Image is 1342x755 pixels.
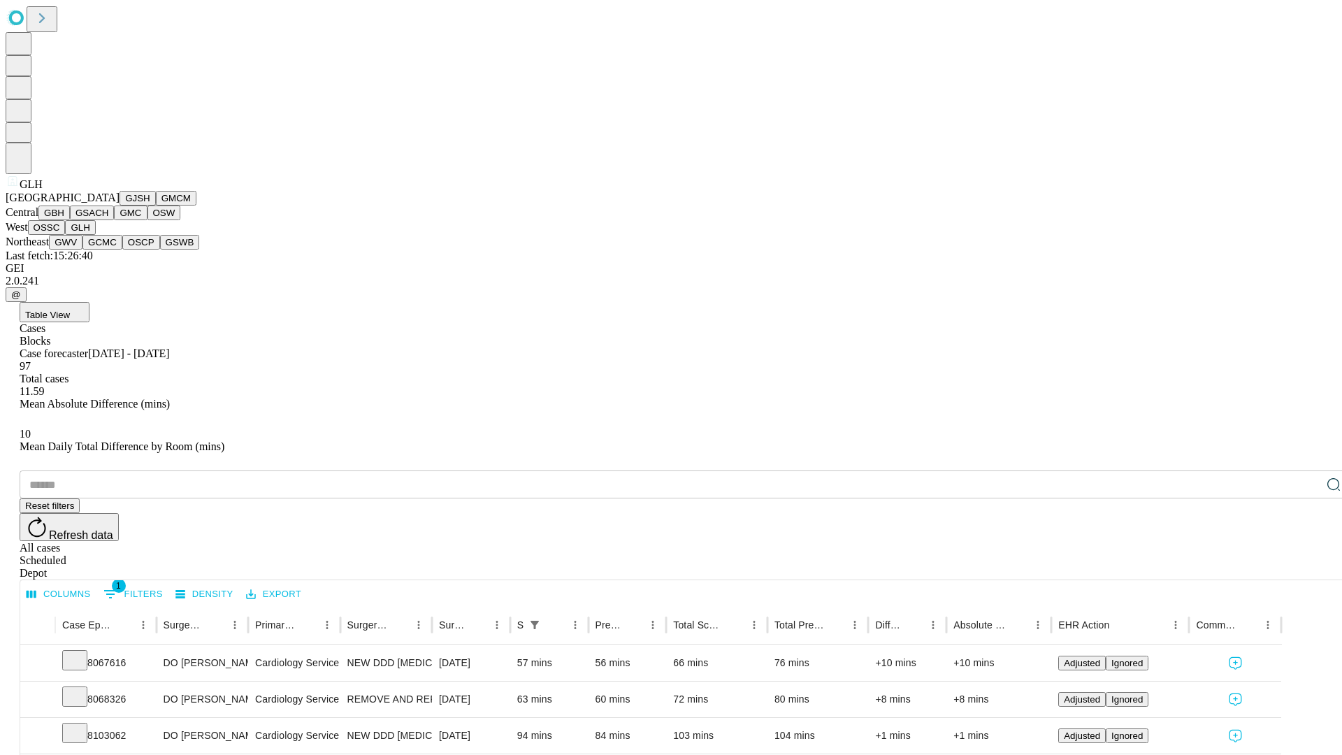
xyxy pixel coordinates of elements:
[525,615,544,635] button: Show filters
[255,645,333,681] div: Cardiology Service
[409,615,428,635] button: Menu
[164,619,204,631] div: Surgeon Name
[774,682,862,717] div: 80 mins
[439,619,466,631] div: Surgery Date
[70,206,114,220] button: GSACH
[6,221,28,233] span: West
[347,718,425,754] div: NEW DDD [MEDICAL_DATA] IMPLANT
[114,615,134,635] button: Sort
[62,682,150,717] div: 8068326
[172,584,237,605] button: Density
[82,235,122,250] button: GCMC
[6,192,120,203] span: [GEOGRAPHIC_DATA]
[565,615,585,635] button: Menu
[439,682,503,717] div: [DATE]
[347,645,425,681] div: NEW DDD [MEDICAL_DATA] GENERATOR ONLY
[1058,619,1109,631] div: EHR Action
[517,718,582,754] div: 94 mins
[62,645,150,681] div: 8067616
[517,619,524,631] div: Scheduled In Room Duration
[160,235,200,250] button: GSWB
[11,289,21,300] span: @
[243,584,305,605] button: Export
[875,619,902,631] div: Difference
[623,615,643,635] button: Sort
[389,615,409,635] button: Sort
[1058,692,1106,707] button: Adjusted
[27,724,48,749] button: Expand
[114,206,147,220] button: GMC
[1196,619,1236,631] div: Comments
[517,682,582,717] div: 63 mins
[347,682,425,717] div: REMOVE AND REPLACE INTERNAL CARDIAC [MEDICAL_DATA], MULTIPEL LEAD
[49,235,82,250] button: GWV
[1111,731,1143,741] span: Ignored
[725,615,744,635] button: Sort
[164,682,241,717] div: DO [PERSON_NAME] [PERSON_NAME]
[255,619,296,631] div: Primary Service
[525,615,544,635] div: 1 active filter
[774,645,862,681] div: 76 mins
[774,619,825,631] div: Total Predicted Duration
[20,347,88,359] span: Case forecaster
[596,619,623,631] div: Predicted In Room Duration
[164,718,241,754] div: DO [PERSON_NAME] [PERSON_NAME]
[120,191,156,206] button: GJSH
[62,718,150,754] div: 8103062
[904,615,923,635] button: Sort
[255,682,333,717] div: Cardiology Service
[6,262,1336,275] div: GEI
[1028,615,1048,635] button: Menu
[439,718,503,754] div: [DATE]
[1111,694,1143,705] span: Ignored
[875,682,939,717] div: +8 mins
[1106,692,1148,707] button: Ignored
[164,645,241,681] div: DO [PERSON_NAME] [PERSON_NAME]
[62,619,113,631] div: Case Epic Id
[1111,615,1130,635] button: Sort
[774,718,862,754] div: 104 mins
[225,615,245,635] button: Menu
[65,220,95,235] button: GLH
[953,682,1044,717] div: +8 mins
[298,615,317,635] button: Sort
[6,250,93,261] span: Last fetch: 15:26:40
[845,615,865,635] button: Menu
[1111,658,1143,668] span: Ignored
[28,220,66,235] button: OSSC
[673,682,760,717] div: 72 mins
[673,645,760,681] div: 66 mins
[20,513,119,541] button: Refresh data
[122,235,160,250] button: OSCP
[38,206,70,220] button: GBH
[112,579,126,593] span: 1
[953,645,1044,681] div: +10 mins
[20,373,68,384] span: Total cases
[875,718,939,754] div: +1 mins
[205,615,225,635] button: Sort
[347,619,388,631] div: Surgery Name
[468,615,487,635] button: Sort
[517,645,582,681] div: 57 mins
[1064,731,1100,741] span: Adjusted
[673,619,723,631] div: Total Scheduled Duration
[1064,658,1100,668] span: Adjusted
[20,428,31,440] span: 10
[825,615,845,635] button: Sort
[134,615,153,635] button: Menu
[596,645,660,681] div: 56 mins
[546,615,565,635] button: Sort
[156,191,196,206] button: GMCM
[487,615,507,635] button: Menu
[1258,615,1278,635] button: Menu
[25,501,74,511] span: Reset filters
[88,347,169,359] span: [DATE] - [DATE]
[1106,728,1148,743] button: Ignored
[27,652,48,676] button: Expand
[439,645,503,681] div: [DATE]
[953,718,1044,754] div: +1 mins
[1009,615,1028,635] button: Sort
[100,583,166,605] button: Show filters
[1058,728,1106,743] button: Adjusted
[20,360,31,372] span: 97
